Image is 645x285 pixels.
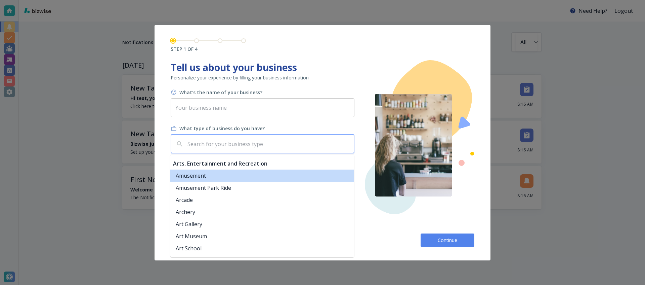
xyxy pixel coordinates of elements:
li: Archery [170,206,354,218]
h6: What's the name of your business? [179,89,262,96]
li: Arcade [170,194,354,206]
input: Your business name [171,98,354,117]
li: Art School [170,242,354,254]
h1: Tell us about your business [171,60,355,74]
span: Continue [437,237,458,244]
input: Search for your business type [186,138,351,150]
li: Art Gallery [170,218,354,230]
li: Amusement [170,170,354,182]
li: Auditorium [170,254,354,266]
button: Continue [421,234,474,247]
p: Personalize your experience by filling your business information [171,74,355,81]
li: Art Museum [170,230,354,242]
h6: STEP 1 OF 4 [171,46,246,52]
li: Amusement Park Ride [170,182,354,194]
h3: Arts, Entertainment and Recreation [173,159,267,168]
h6: What type of business do you have? [179,125,265,132]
